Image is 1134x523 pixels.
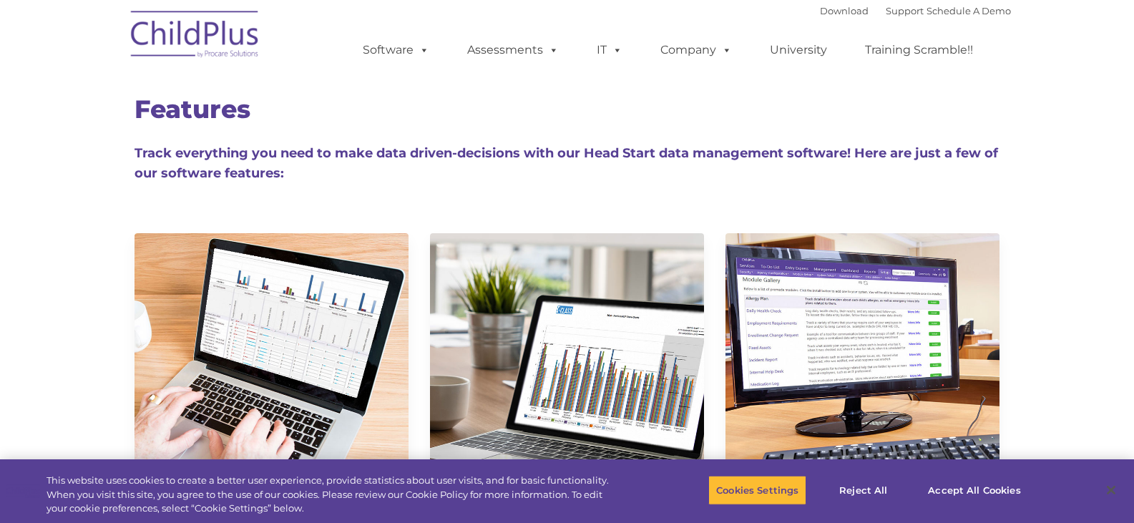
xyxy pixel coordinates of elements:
[453,36,573,64] a: Assessments
[135,145,998,181] span: Track everything you need to make data driven-decisions with our Head Start data management softw...
[135,94,250,124] span: Features
[47,474,624,516] div: This website uses cookies to create a better user experience, provide statistics about user visit...
[820,5,869,16] a: Download
[818,475,908,505] button: Reject All
[1095,474,1127,506] button: Close
[646,36,746,64] a: Company
[430,233,704,507] img: CLASS-750
[851,36,987,64] a: Training Scramble!!
[135,233,409,507] img: Dash
[708,475,806,505] button: Cookies Settings
[920,475,1028,505] button: Accept All Cookies
[348,36,444,64] a: Software
[725,233,999,507] img: ModuleDesigner750
[886,5,924,16] a: Support
[124,1,267,72] img: ChildPlus by Procare Solutions
[927,5,1011,16] a: Schedule A Demo
[582,36,637,64] a: IT
[756,36,841,64] a: University
[820,5,1011,16] font: |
